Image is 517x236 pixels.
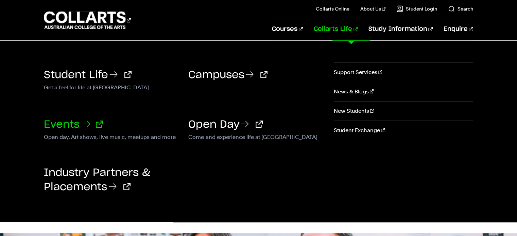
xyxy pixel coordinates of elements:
a: Study Information [368,18,432,40]
a: Student Exchange [334,121,473,140]
a: Support Services [334,63,473,82]
a: About Us [360,5,385,12]
p: Open day, Art shows, live music, meetups and more [44,132,178,141]
p: Come and experience life at [GEOGRAPHIC_DATA] [188,132,323,141]
div: Go to homepage [44,11,131,30]
a: Collarts Life [314,18,358,40]
a: Open Day [188,120,263,130]
a: New Students [334,102,473,121]
a: Search [448,5,473,12]
a: Campuses [188,70,268,80]
a: Student Login [396,5,437,12]
p: Get a feel for life at [GEOGRAPHIC_DATA] [44,83,178,91]
a: Industry Partners & Placements [44,168,150,192]
a: News & Blogs [334,82,473,101]
a: Events [44,120,103,130]
a: Student Life [44,70,132,80]
a: Courses [272,18,303,40]
a: Collarts Online [316,5,349,12]
a: Enquire [444,18,473,40]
